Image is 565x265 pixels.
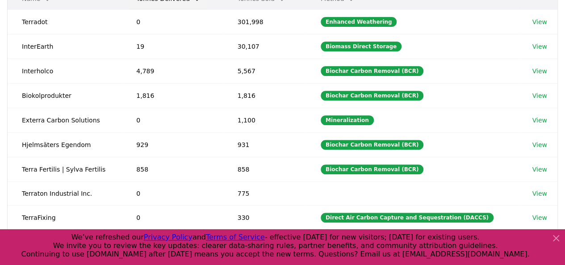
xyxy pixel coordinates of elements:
td: 19 [122,34,223,59]
td: InterEarth [8,34,122,59]
td: 931 [223,132,306,157]
td: Terradot [8,9,122,34]
td: 858 [223,157,306,181]
a: View [532,189,547,198]
a: View [532,213,547,222]
td: Terraton Industrial Inc. [8,181,122,205]
td: 0 [122,181,223,205]
div: Biomass Direct Storage [321,42,402,51]
a: View [532,116,547,125]
td: 4,789 [122,59,223,83]
td: 1,100 [223,108,306,132]
td: 775 [223,181,306,205]
td: 1,816 [223,83,306,108]
a: View [532,165,547,174]
div: Biochar Carbon Removal (BCR) [321,140,423,150]
div: Enhanced Weathering [321,17,397,27]
div: Mineralization [321,115,374,125]
td: TerraFixing [8,205,122,230]
td: Hjelmsäters Egendom [8,132,122,157]
a: View [532,67,547,76]
td: Interholco [8,59,122,83]
td: Terra Fertilis | Sylva Fertilis [8,157,122,181]
td: Biokolprodukter [8,83,122,108]
a: View [532,91,547,100]
td: Exterra Carbon Solutions [8,108,122,132]
td: 5,567 [223,59,306,83]
td: 1,816 [122,83,223,108]
div: Biochar Carbon Removal (BCR) [321,164,423,174]
td: 0 [122,9,223,34]
td: 301,998 [223,9,306,34]
a: View [532,42,547,51]
td: 929 [122,132,223,157]
td: 330 [223,205,306,230]
td: 858 [122,157,223,181]
div: Direct Air Carbon Capture and Sequestration (DACCS) [321,213,494,223]
div: Biochar Carbon Removal (BCR) [321,91,423,101]
div: Biochar Carbon Removal (BCR) [321,66,423,76]
td: 30,107 [223,34,306,59]
td: 0 [122,205,223,230]
a: View [532,17,547,26]
a: View [532,140,547,149]
td: 0 [122,108,223,132]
